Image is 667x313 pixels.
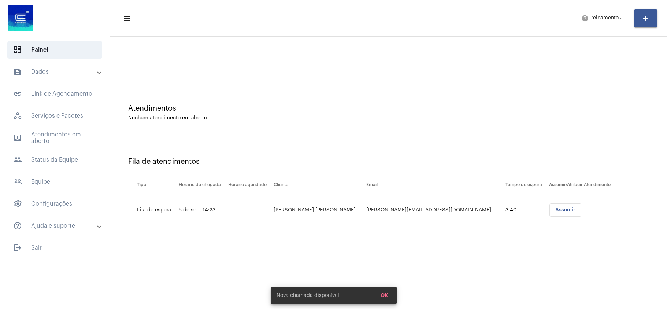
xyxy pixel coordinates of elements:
span: Link de Agendamento [7,85,102,103]
span: OK [381,293,388,298]
th: Horário agendado [226,175,272,195]
span: Treinamento [589,16,619,21]
mat-icon: sidenav icon [13,67,22,76]
td: [PERSON_NAME][EMAIL_ADDRESS][DOMAIN_NAME] [364,195,504,225]
span: sidenav icon [13,111,22,120]
th: Assumir/Atribuir Atendimento [547,175,616,195]
th: Email [364,175,504,195]
span: Status da Equipe [7,151,102,169]
span: Nova chamada disponível [277,292,339,299]
mat-panel-title: Dados [13,67,98,76]
span: Painel [7,41,102,59]
button: OK [375,289,394,302]
mat-icon: sidenav icon [13,243,22,252]
span: Configurações [7,195,102,213]
span: Equipe [7,173,102,191]
mat-icon: arrow_drop_down [617,15,624,22]
th: Horário de chegada [177,175,226,195]
mat-icon: sidenav icon [123,14,130,23]
mat-chip-list: selection [549,203,616,217]
mat-icon: add [641,14,650,23]
td: 5 de set., 14:23 [177,195,226,225]
mat-icon: sidenav icon [13,177,22,186]
span: Assumir [555,207,575,213]
mat-icon: sidenav icon [13,221,22,230]
mat-icon: sidenav icon [13,89,22,98]
span: Serviços e Pacotes [7,107,102,125]
mat-icon: help [581,15,589,22]
div: Nenhum atendimento em aberto. [128,115,649,121]
span: Atendimentos em aberto [7,129,102,147]
td: Fila de espera [128,195,177,225]
img: d4669ae0-8c07-2337-4f67-34b0df7f5ae4.jpeg [6,4,35,33]
th: Tipo [128,175,177,195]
button: Treinamento [577,11,628,26]
td: [PERSON_NAME] [PERSON_NAME] [272,195,364,225]
th: Cliente [272,175,364,195]
mat-expansion-panel-header: sidenav iconDados [4,63,110,81]
button: Assumir [549,203,581,217]
mat-icon: sidenav icon [13,133,22,142]
div: Atendimentos [128,104,649,113]
span: sidenav icon [13,45,22,54]
mat-icon: sidenav icon [13,155,22,164]
mat-panel-title: Ajuda e suporte [13,221,98,230]
span: Sair [7,239,102,257]
mat-expansion-panel-header: sidenav iconAjuda e suporte [4,217,110,235]
td: - [226,195,272,225]
div: Fila de atendimentos [128,158,649,166]
td: 3:40 [504,195,547,225]
span: sidenav icon [13,199,22,208]
th: Tempo de espera [504,175,547,195]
